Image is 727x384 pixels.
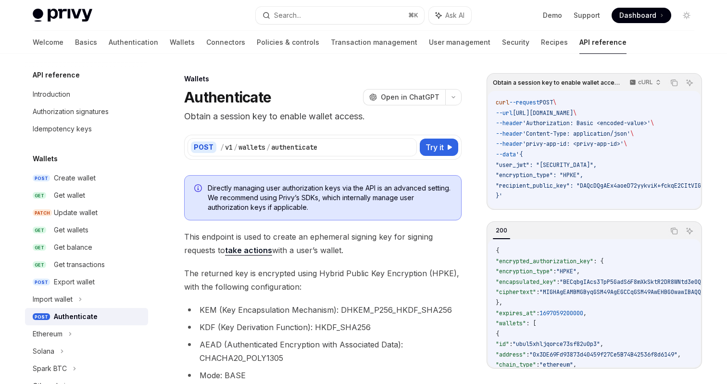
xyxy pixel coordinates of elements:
button: Open in ChatGPT [363,89,445,105]
div: Authenticate [54,311,98,322]
h5: Wallets [33,153,58,165]
img: light logo [33,9,92,22]
a: Transaction management [331,31,417,54]
div: Export wallet [54,276,95,288]
a: Wallets [170,31,195,54]
a: Demo [543,11,562,20]
a: take actions [225,245,272,256]
a: Support [574,11,600,20]
span: \ [630,130,634,138]
span: \ [651,119,654,127]
div: v1 [225,142,233,152]
div: Get wallets [54,224,88,236]
button: Copy the contents from the code block [668,225,680,237]
a: POSTCreate wallet [25,169,148,187]
span: POST [33,175,50,182]
span: The returned key is encrypted using Hybrid Public Key Encryption (HPKE), with the following confi... [184,267,462,294]
span: curl [496,99,509,106]
a: Policies & controls [257,31,319,54]
span: 'privy-app-id: <privy-app-id>' [523,140,624,148]
span: --header [496,119,523,127]
li: KDF (Key Derivation Function): HKDF_SHA256 [184,320,462,334]
a: GETGet wallets [25,221,148,239]
span: Obtain a session key to enable wallet access. [493,79,620,87]
span: { [496,247,499,255]
span: , [600,340,603,348]
a: Connectors [206,31,245,54]
div: / [234,142,238,152]
div: Solana [33,346,54,357]
span: \ [624,140,627,148]
button: Toggle dark mode [679,8,694,23]
div: Update wallet [54,207,98,218]
span: : [ [526,320,536,327]
li: KEM (Key Encapsulation Mechanism): DHKEM_P256_HKDF_SHA256 [184,303,462,317]
span: { [496,330,499,338]
a: User management [429,31,490,54]
span: Open in ChatGPT [381,92,439,102]
span: : [536,361,539,369]
span: GET [33,192,46,199]
div: Introduction [33,89,70,100]
li: AEAD (Authenticated Encryption with Associated Data): CHACHA20_POLY1305 [184,338,462,365]
button: Search...⌘K [256,7,424,24]
a: GETGet wallet [25,187,148,204]
div: POST [191,141,216,153]
span: : { [593,257,603,265]
div: Get wallet [54,190,85,201]
h1: Authenticate [184,89,271,106]
a: Recipes [541,31,568,54]
span: }' [496,192,502,200]
span: [URL][DOMAIN_NAME] [513,109,573,117]
a: PATCHUpdate wallet [25,204,148,221]
div: Authorization signatures [33,106,109,117]
span: 'Authorization: Basic <encoded-value>' [523,119,651,127]
a: GETGet balance [25,239,148,256]
div: 200 [493,225,510,236]
a: Idempotency keys [25,120,148,138]
div: Spark BTC [33,363,67,374]
span: POST [33,279,50,286]
span: 'Content-Type: application/json' [523,130,630,138]
span: Try it [426,141,444,153]
p: Obtain a session key to enable wallet access. [184,110,462,123]
a: Dashboard [612,8,671,23]
div: Create wallet [54,172,96,184]
span: Directly managing user authorization keys via the API is an advanced setting. We recommend using ... [208,183,451,212]
span: "0x3DE69Fd93873d40459f27Ce5B74B42536f8d6149" [529,351,677,358]
span: Ask AI [445,11,464,20]
span: : [509,340,513,348]
a: Security [502,31,529,54]
a: Authentication [109,31,158,54]
span: GET [33,244,46,251]
span: POST [539,99,553,106]
a: POSTExport wallet [25,273,148,291]
span: : [556,278,560,286]
button: Ask AI [683,225,696,237]
span: Dashboard [619,11,656,20]
span: "encrypted_authorization_key" [496,257,593,265]
a: POSTAuthenticate [25,308,148,325]
span: "encryption_type" [496,268,553,275]
a: Introduction [25,86,148,103]
span: PATCH [33,209,52,217]
span: '{ [516,151,523,158]
button: Try it [420,139,458,156]
p: cURL [638,78,653,86]
span: , [583,309,587,317]
div: Import wallet [33,294,73,305]
span: : [536,309,539,317]
span: "user_jwt": "[SECURITY_DATA]", [496,161,597,169]
div: Wallets [184,74,462,84]
button: Copy the contents from the code block [668,77,680,89]
span: GET [33,227,46,234]
button: Ask AI [683,77,696,89]
a: Basics [75,31,97,54]
button: Ask AI [429,7,471,24]
span: --header [496,140,523,148]
span: "chain_type" [496,361,536,369]
svg: Info [194,184,204,194]
span: \ [553,99,556,106]
span: "encapsulated_key" [496,278,556,286]
span: --url [496,109,513,117]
